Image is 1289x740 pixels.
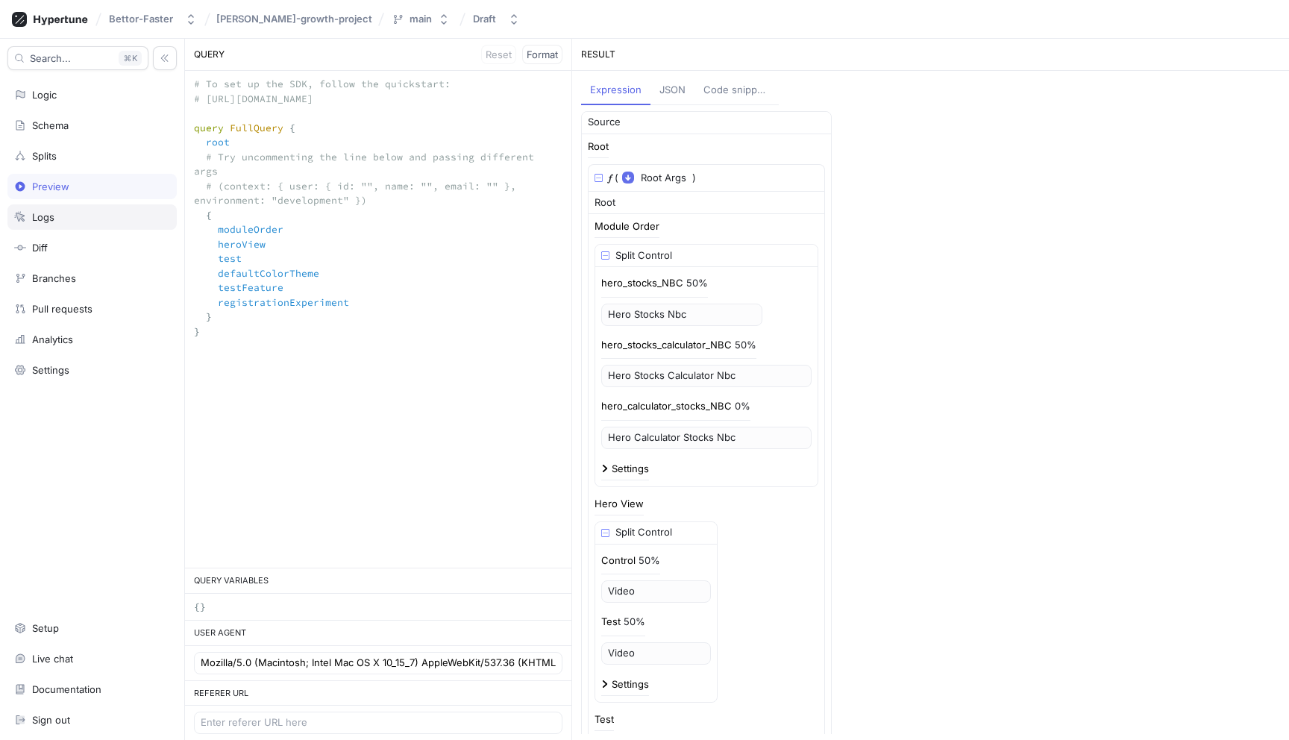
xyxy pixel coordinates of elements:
[32,364,69,376] div: Settings
[7,46,148,70] button: Search...K
[601,399,732,414] p: hero_calculator_stocks_NBC
[32,333,73,345] div: Analytics
[32,303,92,315] div: Pull requests
[486,50,512,59] span: Reset
[410,13,432,25] div: main
[185,39,571,71] div: QUERY
[615,171,618,186] div: (
[32,211,54,223] div: Logs
[32,242,48,254] div: Diff
[32,683,101,695] div: Documentation
[32,119,69,131] div: Schema
[119,51,142,66] div: K
[185,71,571,360] textarea: # To set up the SDK, follow the quickstart: # [URL][DOMAIN_NAME] query FullQuery { root # Try unc...
[32,150,57,162] div: Splits
[659,83,686,98] div: JSON
[7,677,177,702] a: Documentation
[639,556,660,565] div: 50%
[601,338,732,353] p: hero_stocks_calculator_NBC
[595,222,659,231] div: Module Order
[588,115,621,130] div: Source
[588,142,609,151] div: Root
[32,622,59,634] div: Setup
[609,171,612,186] div: 𝑓
[572,39,1289,71] div: RESULT
[624,617,645,627] div: 50%
[216,13,372,24] span: [PERSON_NAME]-growth-project
[612,464,649,474] div: Settings
[601,554,636,568] p: Control
[185,568,571,594] div: QUERY VARIABLES
[32,272,76,284] div: Branches
[735,401,750,411] div: 0%
[581,77,650,105] button: Expression
[615,525,672,540] div: Split Control
[615,248,672,263] div: Split Control
[185,594,571,621] textarea: {}
[595,195,615,210] div: Root
[735,340,756,350] div: 50%
[32,714,70,726] div: Sign out
[694,77,779,105] button: Code snippets
[703,83,770,98] div: Code snippets
[32,181,69,192] div: Preview
[595,715,614,724] div: Test
[201,715,556,730] input: Enter referer URL here
[527,50,558,59] span: Format
[32,89,57,101] div: Logic
[109,13,173,25] div: Bettor-Faster
[467,7,526,31] button: Draft
[601,615,621,630] p: Test
[473,13,496,25] div: Draft
[686,278,708,288] div: 50%
[692,171,696,186] div: )
[201,656,556,671] input: Enter user agent here
[103,7,203,31] button: Bettor-Faster
[595,499,644,509] div: Hero View
[612,680,649,689] div: Settings
[641,171,686,186] span: Root Args
[185,681,571,706] div: REFERER URL
[590,83,642,98] div: Expression
[481,45,516,64] button: Reset
[185,621,571,646] div: USER AGENT
[601,276,683,291] p: hero_stocks_NBC
[650,77,694,105] button: JSON
[32,653,73,665] div: Live chat
[30,54,71,63] span: Search...
[522,45,562,64] button: Format
[386,7,456,31] button: main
